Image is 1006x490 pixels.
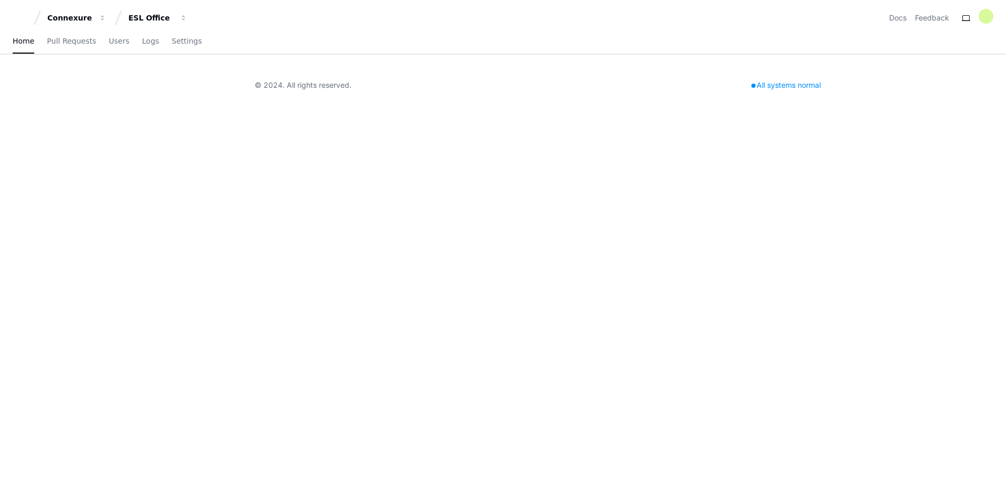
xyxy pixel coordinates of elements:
button: Feedback [915,13,949,23]
a: Logs [142,29,159,54]
div: All systems normal [745,78,827,93]
a: Home [13,29,34,54]
div: Connexure [47,13,93,23]
span: Users [109,38,129,44]
div: © 2024. All rights reserved. [255,80,351,90]
a: Docs [889,13,907,23]
span: Settings [172,38,202,44]
a: Users [109,29,129,54]
a: Settings [172,29,202,54]
span: Home [13,38,34,44]
button: Connexure [43,8,110,27]
div: ESL Office [128,13,174,23]
span: Logs [142,38,159,44]
span: Pull Requests [47,38,96,44]
button: ESL Office [124,8,192,27]
a: Pull Requests [47,29,96,54]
